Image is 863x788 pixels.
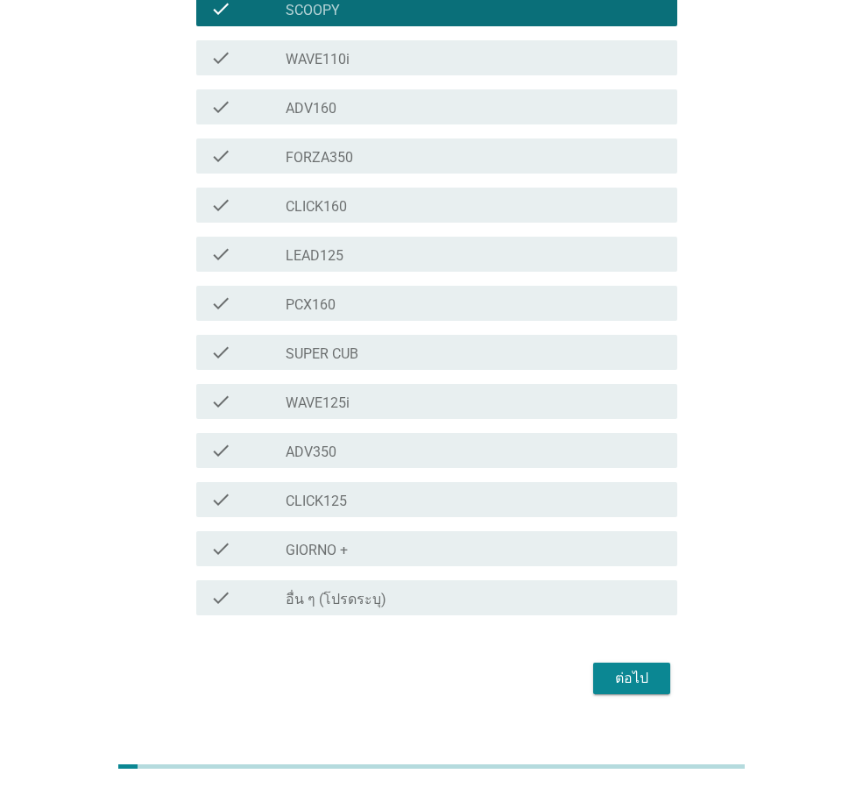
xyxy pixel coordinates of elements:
label: LEAD125 [286,247,343,265]
label: WAVE125i [286,394,350,412]
i: check [210,587,231,608]
i: check [210,96,231,117]
label: SUPER CUB [286,345,358,363]
label: ADV350 [286,444,336,461]
label: WAVE110i [286,51,350,68]
label: SCOOPY [286,2,340,19]
label: PCX160 [286,296,336,314]
i: check [210,47,231,68]
i: check [210,293,231,314]
i: check [210,146,231,167]
label: ADV160 [286,100,336,117]
i: check [210,391,231,412]
div: ต่อไป [607,668,656,689]
i: check [210,538,231,559]
i: check [210,342,231,363]
button: ต่อไป [593,663,670,694]
i: check [210,440,231,461]
i: check [210,489,231,510]
label: อื่น ๆ (โปรดระบุ) [286,591,386,608]
label: FORZA350 [286,149,353,167]
i: check [210,244,231,265]
label: GIORNO + [286,542,348,559]
label: CLICK160 [286,198,347,216]
label: CLICK125 [286,493,347,510]
i: check [210,195,231,216]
